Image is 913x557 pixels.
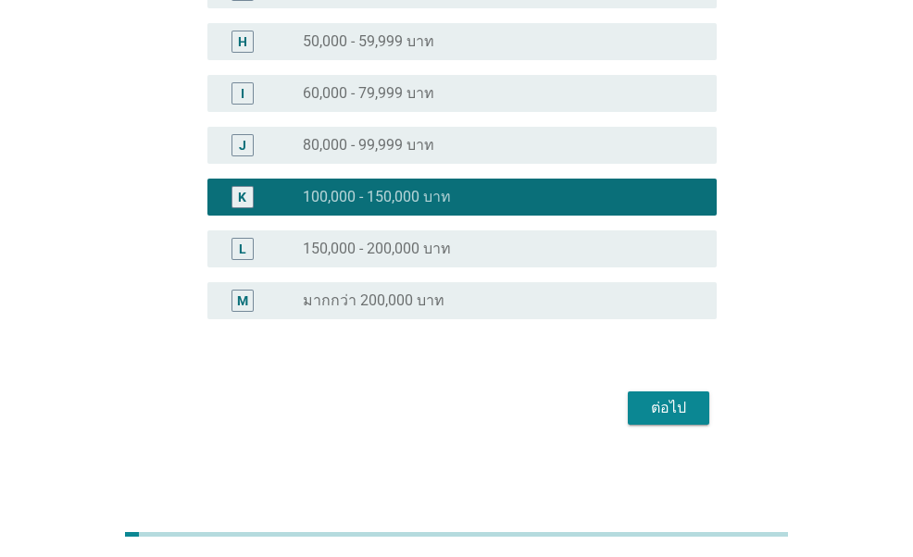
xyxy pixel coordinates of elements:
[643,397,694,419] div: ต่อไป
[238,31,247,51] div: H
[239,239,246,258] div: L
[237,291,248,310] div: M
[303,240,451,258] label: 150,000 - 200,000 บาท
[303,32,434,51] label: 50,000 - 59,999 บาท
[303,291,444,310] label: มากกว่า 200,000 บาท
[238,187,246,206] div: K
[628,391,709,425] button: ต่อไป
[303,188,451,206] label: 100,000 - 150,000 บาท
[241,83,244,103] div: I
[303,136,434,155] label: 80,000 - 99,999 บาท
[303,84,434,103] label: 60,000 - 79,999 บาท
[239,135,246,155] div: J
